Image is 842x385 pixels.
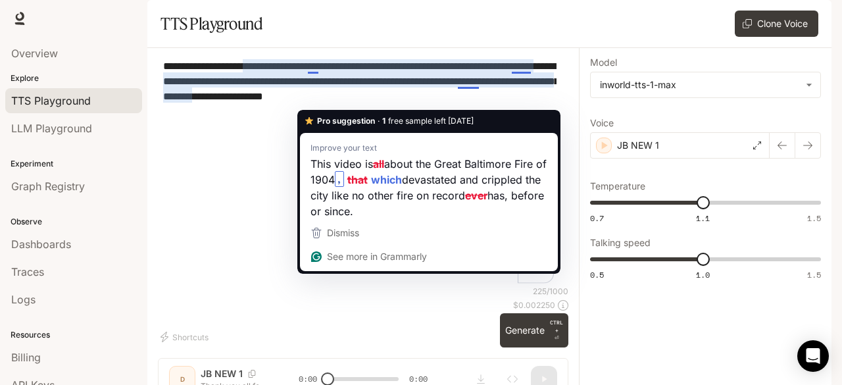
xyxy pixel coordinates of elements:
[550,319,563,334] p: CTRL +
[696,213,710,224] span: 1.1
[590,182,645,191] p: Temperature
[807,269,821,280] span: 1.5
[600,78,799,91] div: inworld-tts-1-max
[590,118,614,128] p: Voice
[735,11,818,37] button: Clone Voice
[158,326,214,347] button: Shortcuts
[161,11,262,37] h1: TTS Playground
[590,58,617,67] p: Model
[590,238,651,247] p: Talking speed
[550,319,563,342] p: ⏎
[696,269,710,280] span: 1.0
[617,139,659,152] p: JB NEW 1
[797,340,829,372] div: Open Intercom Messenger
[807,213,821,224] span: 1.5
[590,213,604,224] span: 0.7
[591,72,820,97] div: inworld-tts-1-max
[163,59,557,286] textarea: To enrich screen reader interactions, please activate Accessibility in Grammarly extension settings
[500,313,568,347] button: GenerateCTRL +⏎
[590,269,604,280] span: 0.5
